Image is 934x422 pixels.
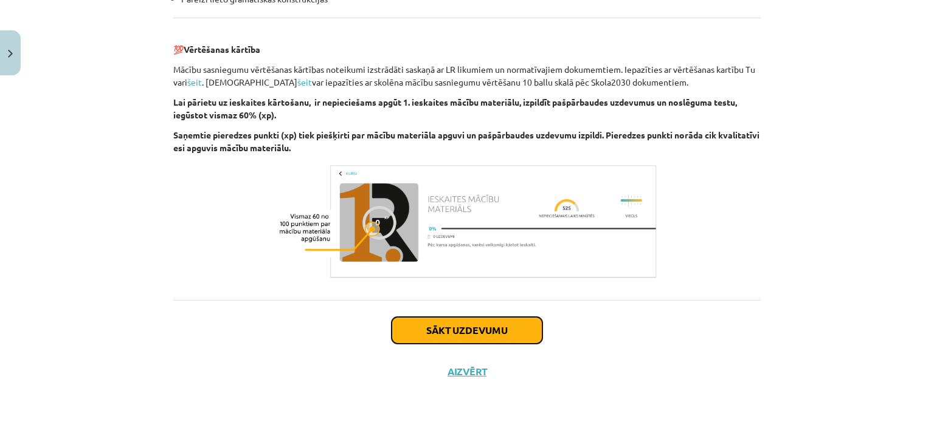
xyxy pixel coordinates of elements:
[173,97,737,120] b: Lai pārietu uz ieskaites kārtošanu, ir nepieciešams apgūt 1. ieskaites mācību materiālu, izpildīt...
[187,77,202,87] a: šeit
[173,129,759,153] b: Saņemtie pieredzes punkti (xp) tiek piešķirti par mācību materiāla apguvi un pašpārbaudes uzdevum...
[184,44,260,55] b: Vērtēšanas kārtība
[173,30,761,56] p: 💯
[392,317,542,344] button: Sākt uzdevumu
[297,77,312,87] a: šeit
[8,50,13,58] img: icon-close-lesson-0947bae3869378f0d4975bcd49f059093ad1ed9edebbc8119c70593378902aed.svg
[444,366,490,378] button: Aizvērt
[173,63,761,89] p: Mācību sasniegumu vērtēšanas kārtības noteikumi izstrādāti saskaņā ar LR likumiem un normatīvajie...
